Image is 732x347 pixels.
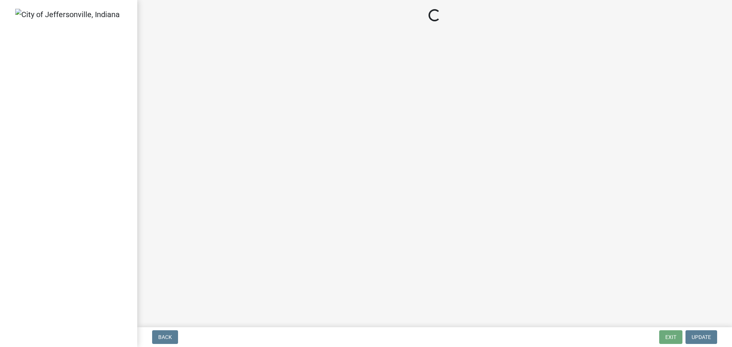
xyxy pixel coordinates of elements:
[152,330,178,344] button: Back
[659,330,682,344] button: Exit
[15,9,120,20] img: City of Jeffersonville, Indiana
[158,334,172,340] span: Back
[692,334,711,340] span: Update
[685,330,717,344] button: Update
